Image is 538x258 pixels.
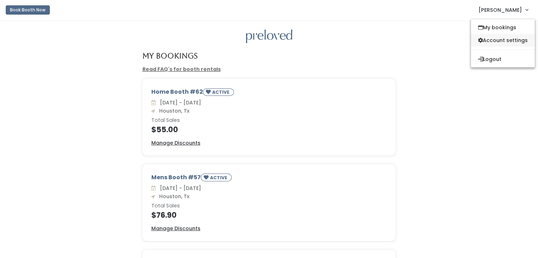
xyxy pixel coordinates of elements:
a: [PERSON_NAME] [471,2,535,17]
img: preloved logo [246,30,292,43]
h4: $76.90 [151,211,387,219]
a: Read FAQ's for booth rentals [142,66,221,73]
h4: $55.00 [151,125,387,134]
u: Manage Discounts [151,139,200,146]
button: Logout [471,53,535,66]
span: [PERSON_NAME] [479,6,522,14]
button: Book Booth Now [6,5,50,15]
h4: My Bookings [142,52,198,60]
h6: Total Sales [151,118,387,123]
a: Account settings [471,34,535,47]
a: Manage Discounts [151,139,200,147]
a: Manage Discounts [151,225,200,232]
span: [DATE] - [DATE] [157,99,201,106]
h6: Total Sales [151,203,387,209]
small: ACTIVE [212,89,231,95]
span: Houston, Tx [156,193,189,200]
a: My bookings [471,21,535,34]
small: ACTIVE [210,175,229,181]
a: Book Booth Now [6,2,50,18]
span: Houston, Tx [156,107,189,114]
span: [DATE] - [DATE] [157,185,201,192]
div: Home Booth #62 [151,88,387,99]
div: Mens Booth #57 [151,173,387,184]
